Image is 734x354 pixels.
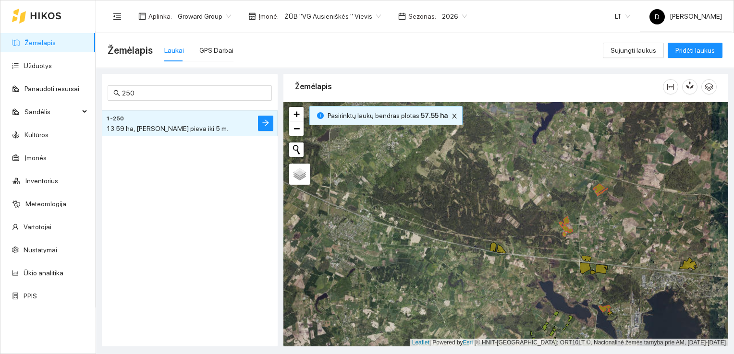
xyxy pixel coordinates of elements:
[668,47,722,54] a: Pridėti laukus
[442,9,467,24] span: 2026
[289,142,304,157] button: Initiate a new search
[408,11,436,22] span: Sezonas :
[668,43,722,58] button: Pridėti laukus
[284,9,381,24] span: ŽŪB "VG Ausieniškės " Vievis
[108,7,127,26] button: menu-fold
[475,339,476,346] span: |
[258,116,273,131] button: arrow-right
[449,113,460,119] span: close
[615,9,630,24] span: LT
[262,119,269,128] span: arrow-right
[24,223,51,231] a: Vartotojai
[294,108,300,120] span: +
[655,9,660,24] span: D
[663,83,678,91] span: column-width
[328,110,448,121] span: Pasirinktų laukų bendras plotas :
[675,45,715,56] span: Pridėti laukus
[24,39,56,47] a: Žemėlapis
[294,122,300,134] span: −
[24,292,37,300] a: PPIS
[289,164,310,185] a: Layers
[603,47,664,54] a: Sujungti laukus
[398,12,406,20] span: calendar
[25,177,58,185] a: Inventorius
[289,121,304,136] a: Zoom out
[24,269,63,277] a: Ūkio analitika
[24,246,57,254] a: Nustatymai
[24,154,47,162] a: Įmonės
[258,11,279,22] span: Įmonė :
[295,73,663,100] div: Žemėlapis
[106,114,124,123] span: 1-250
[289,107,304,121] a: Zoom in
[410,339,728,347] div: | Powered by © HNIT-[GEOGRAPHIC_DATA]; ORT10LT ©, Nacionalinė žemės tarnyba prie AM, [DATE]-[DATE]
[106,125,228,132] span: 13.59 ha, [PERSON_NAME] pieva iki 5 m.
[421,112,448,119] b: 57.55 ha
[24,131,49,139] a: Kultūros
[463,339,473,346] a: Esri
[113,12,122,21] span: menu-fold
[317,112,324,119] span: info-circle
[164,45,184,56] div: Laukai
[113,90,120,96] span: search
[138,12,146,20] span: layout
[603,43,664,58] button: Sujungti laukus
[449,110,460,122] button: close
[248,12,256,20] span: shop
[412,339,429,346] a: Leaflet
[611,45,656,56] span: Sujungti laukus
[108,43,153,58] span: Žemėlapis
[199,45,233,56] div: GPS Darbai
[122,88,266,98] input: Paieška
[24,102,79,121] span: Sandėlis
[25,200,66,208] a: Meteorologija
[649,12,722,20] span: [PERSON_NAME]
[24,62,52,70] a: Užduotys
[24,85,79,93] a: Panaudoti resursai
[178,9,231,24] span: Groward Group
[148,11,172,22] span: Aplinka :
[663,79,678,94] button: column-width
